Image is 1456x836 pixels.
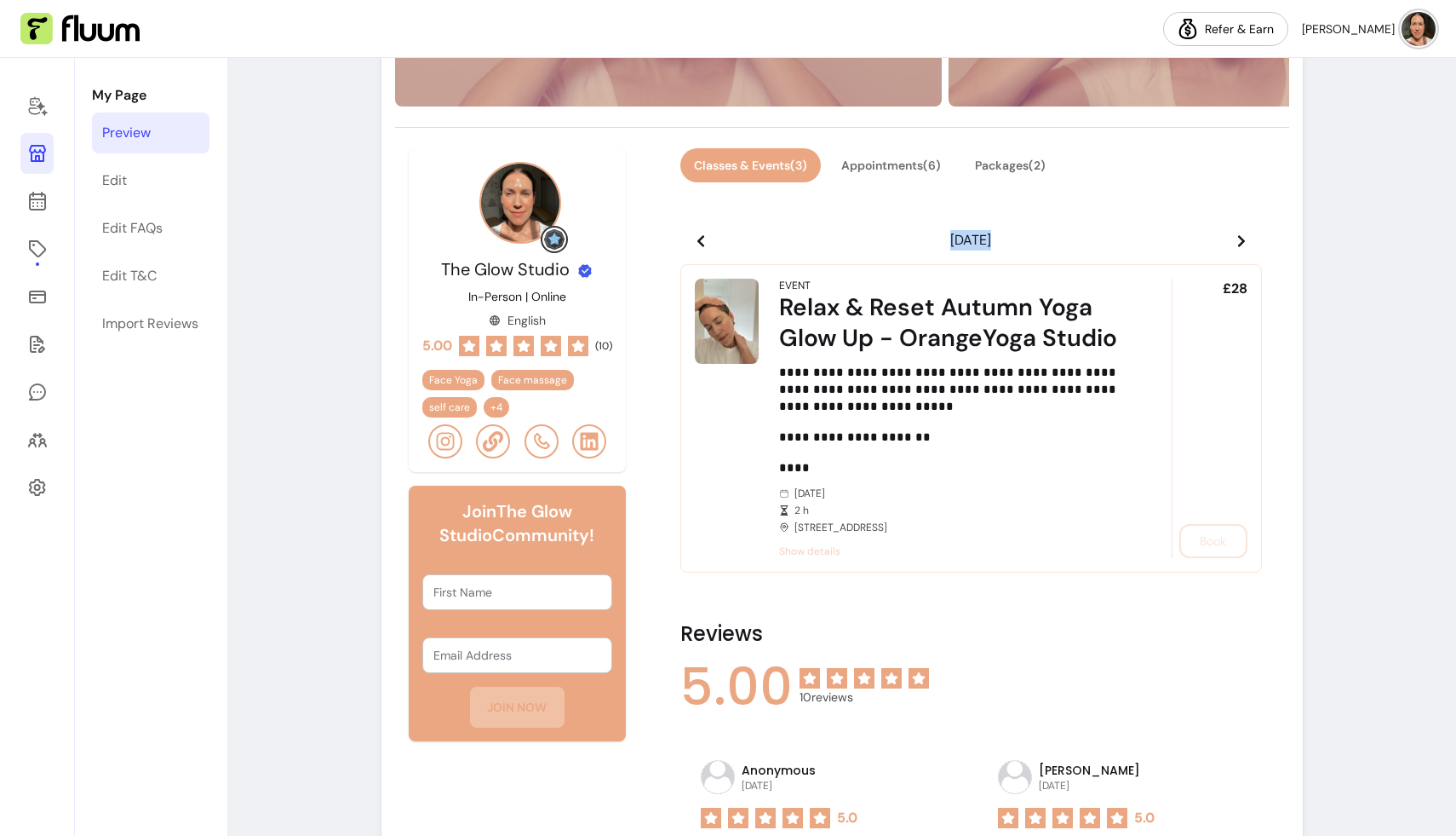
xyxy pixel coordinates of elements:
[680,148,821,182] button: Classes & Events(3)
[92,208,209,249] a: Edit FAQs
[1402,12,1436,46] img: avatar
[544,229,565,250] img: Grow
[498,373,567,387] span: Face massage
[1134,808,1155,828] span: 5.0
[680,223,1262,257] header: [DATE]
[999,761,1031,793] img: avatar
[695,279,759,364] img: Relax & Reset Autumn Yoga Glow Up - OrangeYoga Studio
[20,324,54,365] a: Forms
[422,336,452,356] span: 5.00
[92,303,209,344] a: Import Reviews
[779,279,811,292] div: Event
[1039,762,1140,779] p: [PERSON_NAME]
[92,85,209,106] p: My Page
[102,314,198,334] div: Import Reviews
[828,148,954,182] button: Appointments(6)
[20,467,54,508] a: Settings
[433,647,600,664] input: Email Address
[102,170,127,191] div: Edit
[92,160,209,201] a: Edit
[680,620,1262,648] h2: Reviews
[20,13,140,45] img: Fluum Logo
[92,256,209,297] a: Edit T&C
[429,401,470,414] span: self care
[1302,12,1436,46] button: avatar[PERSON_NAME]
[742,762,816,779] p: Anonymous
[487,401,506,414] span: + 4
[1223,279,1247,299] span: £28
[961,148,1059,182] button: Packages(2)
[429,373,478,387] span: Face Yoga
[489,312,546,329] div: English
[20,181,54,222] a: Calendar
[1163,12,1288,46] a: Refer & Earn
[742,779,816,793] p: [DATE]
[102,266,157,286] div: Edit T&C
[702,761,734,793] img: avatar
[422,499,611,547] h6: Join The Glow Studio Community!
[1039,779,1140,793] p: [DATE]
[20,372,54,412] a: My Messages
[102,123,151,143] div: Preview
[479,162,561,244] img: Provider image
[595,339,612,353] span: ( 10 )
[433,584,600,601] input: First Name
[20,85,54,126] a: Home
[779,545,1124,558] span: Show details
[20,276,54,317] a: Sales
[837,808,857,828] span: 5.0
[20,133,54,174] a: My Page
[468,288,566,305] p: In-Person | Online
[680,661,793,712] span: 5.00
[779,292,1124,354] div: Relax & Reset Autumn Yoga Glow Up - OrangeYoga Studio
[441,258,570,280] span: The Glow Studio
[92,112,209,153] a: Preview
[20,228,54,269] a: Offerings
[794,504,1124,517] span: 2 h
[779,487,1124,534] div: [DATE] [STREET_ADDRESS]
[102,218,163,239] div: Edit FAQs
[1302,20,1395,37] span: [PERSON_NAME]
[20,419,54,460] a: Clients
[800,689,929,706] span: 10 reviews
